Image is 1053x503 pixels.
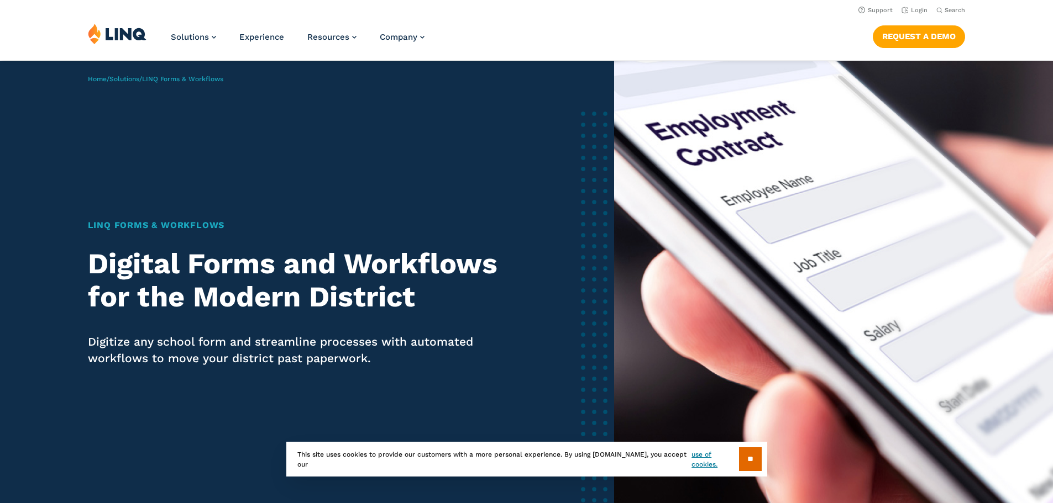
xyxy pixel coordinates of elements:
[88,219,503,232] h1: LINQ Forms & Workflows
[380,32,417,42] span: Company
[171,32,209,42] span: Solutions
[873,25,965,47] a: Request a Demo
[936,6,965,14] button: Open Search Bar
[380,32,425,42] a: Company
[307,32,357,42] a: Resources
[307,32,349,42] span: Resources
[171,32,216,42] a: Solutions
[88,333,503,367] p: Digitize any school form and streamline processes with automated workflows to move your district ...
[88,75,107,83] a: Home
[88,247,503,314] h2: Digital Forms and Workflows for the Modern District
[873,23,965,47] nav: Button Navigation
[286,442,767,476] div: This site uses cookies to provide our customers with a more personal experience. By using [DOMAIN...
[239,32,284,42] a: Experience
[142,75,223,83] span: LINQ Forms & Workflows
[945,7,965,14] span: Search
[902,7,928,14] a: Login
[88,23,146,44] img: LINQ | K‑12 Software
[88,75,223,83] span: / /
[691,449,738,469] a: use of cookies.
[109,75,139,83] a: Solutions
[171,23,425,60] nav: Primary Navigation
[858,7,893,14] a: Support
